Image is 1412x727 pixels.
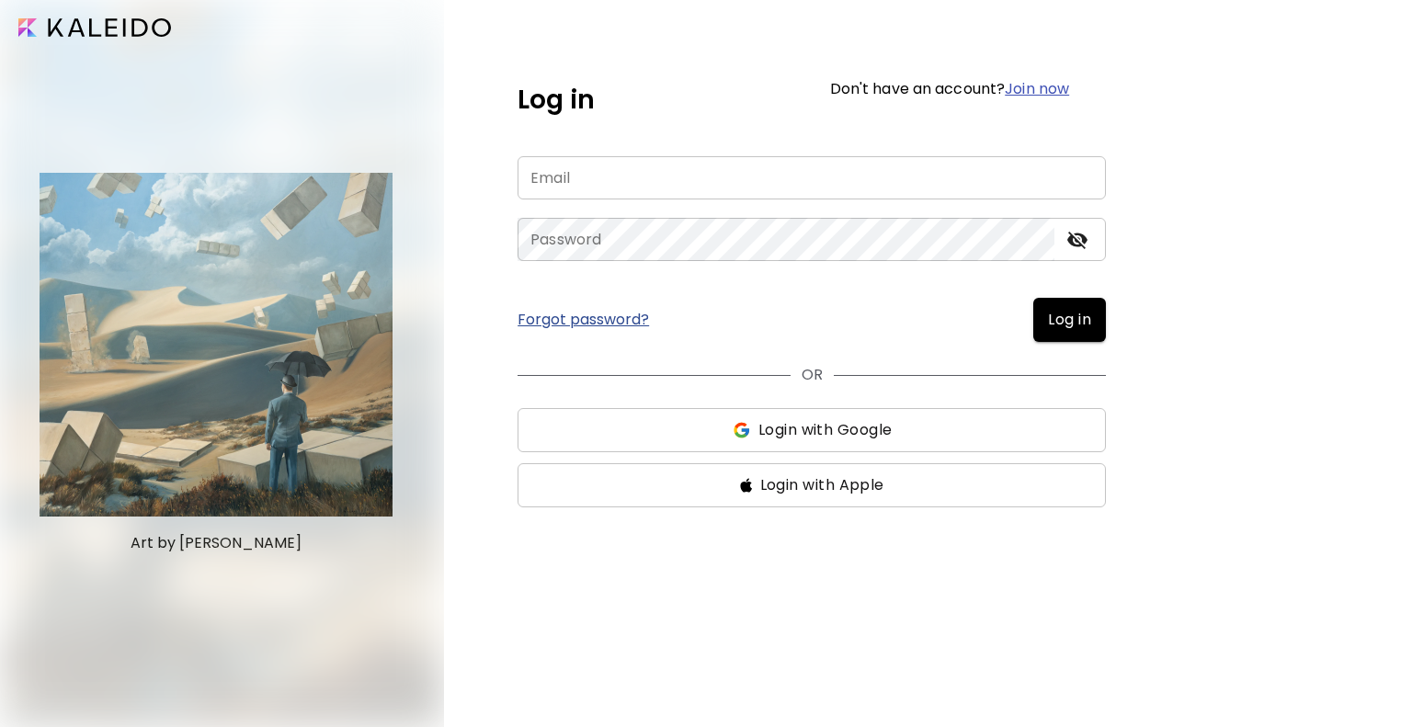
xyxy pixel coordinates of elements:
h5: Log in [518,81,595,119]
span: Login with Google [758,419,893,441]
button: ssLogin with Google [518,408,1106,452]
img: ss [740,478,753,493]
span: Log in [1048,309,1091,331]
button: Log in [1033,298,1106,342]
a: Join now [1005,78,1069,99]
button: ssLogin with Apple [518,463,1106,507]
p: OR [802,364,823,386]
span: Login with Apple [760,474,884,496]
button: toggle password visibility [1062,224,1093,256]
img: ss [732,421,751,439]
a: Forgot password? [518,312,649,327]
h6: Don't have an account? [830,82,1070,97]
